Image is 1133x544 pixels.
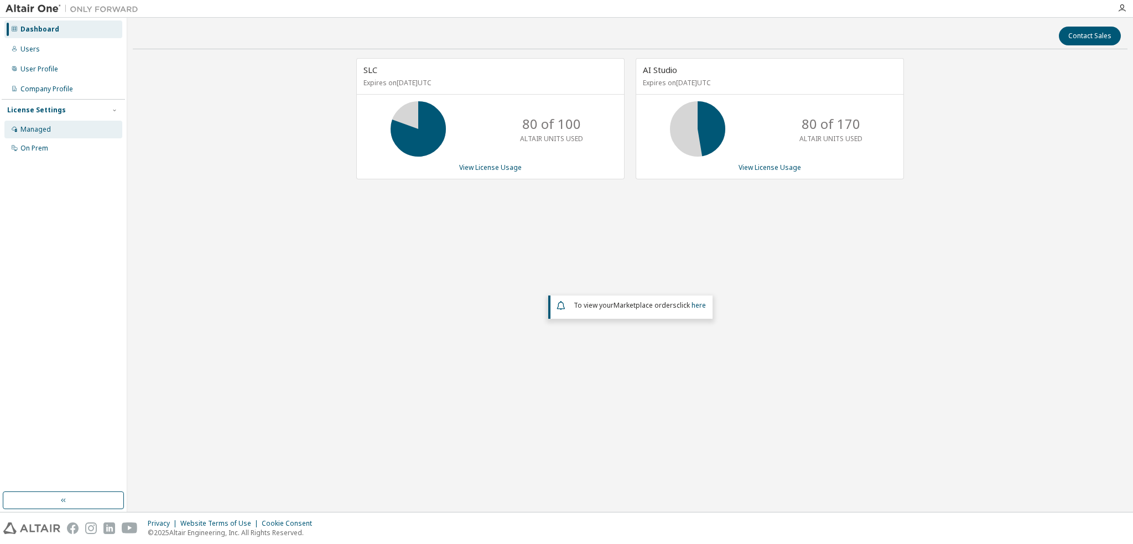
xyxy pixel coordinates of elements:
img: Altair One [6,3,144,14]
p: Expires on [DATE] UTC [643,78,894,87]
a: View License Usage [459,163,522,172]
div: Dashboard [20,25,59,34]
div: Company Profile [20,85,73,94]
img: facebook.svg [67,522,79,534]
div: Cookie Consent [262,519,319,528]
img: linkedin.svg [103,522,115,534]
div: Users [20,45,40,54]
img: youtube.svg [122,522,138,534]
span: To view your click [574,301,706,310]
div: Privacy [148,519,180,528]
p: ALTAIR UNITS USED [520,134,583,143]
img: instagram.svg [85,522,97,534]
button: Contact Sales [1059,27,1121,45]
div: User Profile [20,65,58,74]
p: © 2025 Altair Engineering, Inc. All Rights Reserved. [148,528,319,537]
div: On Prem [20,144,48,153]
div: License Settings [7,106,66,115]
a: here [692,301,706,310]
div: Website Terms of Use [180,519,262,528]
p: Expires on [DATE] UTC [363,78,615,87]
p: 80 of 100 [522,115,581,133]
a: View License Usage [739,163,801,172]
span: AI Studio [643,64,677,75]
p: 80 of 170 [802,115,860,133]
div: Managed [20,125,51,134]
p: ALTAIR UNITS USED [799,134,862,143]
span: SLC [363,64,377,75]
img: altair_logo.svg [3,522,60,534]
em: Marketplace orders [614,301,677,310]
